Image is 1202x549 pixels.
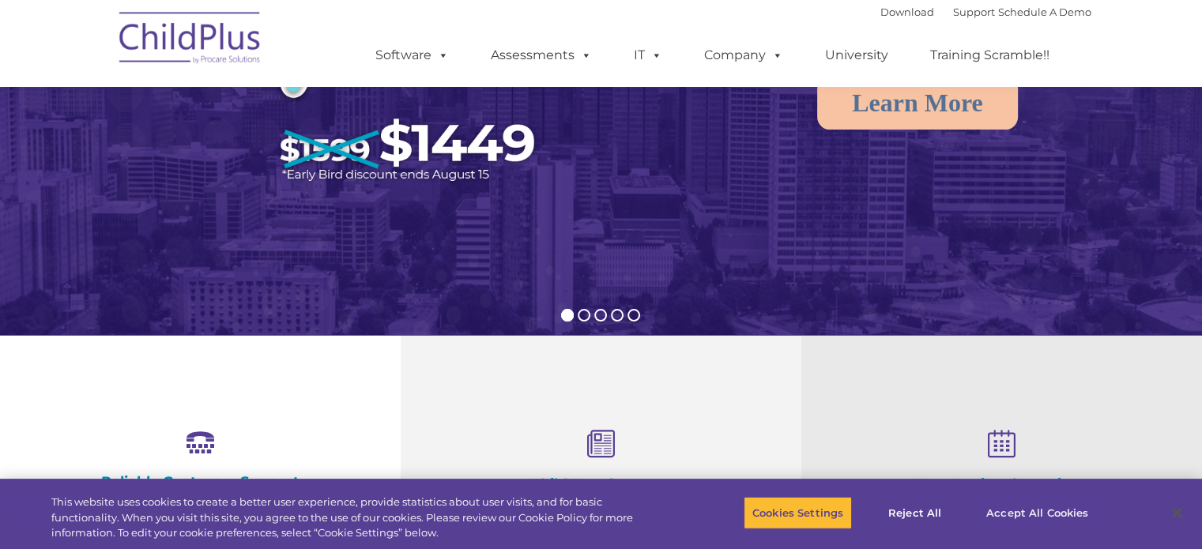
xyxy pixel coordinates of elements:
a: IT [618,39,678,71]
h4: Free Regional Meetings [880,476,1123,493]
button: Close [1159,495,1194,530]
a: Download [880,6,934,18]
div: This website uses cookies to create a better user experience, provide statistics about user visit... [51,494,661,541]
a: Company [688,39,799,71]
a: Schedule A Demo [998,6,1091,18]
a: University [809,39,904,71]
a: Learn More [817,77,1018,130]
button: Cookies Settings [744,496,852,529]
a: Assessments [475,39,608,71]
h4: Child Development Assessments in ChildPlus [480,476,722,510]
img: ChildPlus by Procare Solutions [111,1,269,80]
button: Reject All [865,496,964,529]
span: Phone number [220,169,287,181]
a: Training Scramble!! [914,39,1065,71]
button: Accept All Cookies [978,496,1097,529]
a: Software [360,39,465,71]
h4: Reliable Customer Support [79,473,322,491]
span: Last name [220,104,268,116]
a: Support [953,6,995,18]
font: | [880,6,1091,18]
